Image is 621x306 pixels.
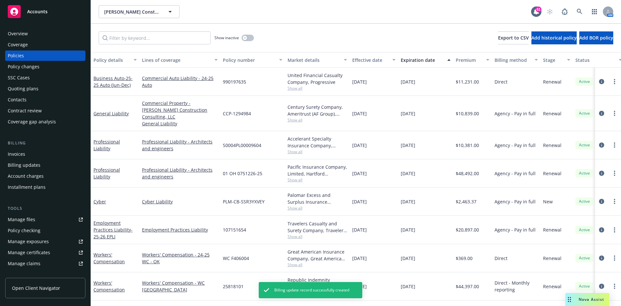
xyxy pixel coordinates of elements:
[401,255,415,262] span: [DATE]
[598,169,605,177] a: circleInformation
[5,160,85,170] a: Billing updates
[223,198,265,205] span: PLM-CB-SSR3YXVEY
[5,73,85,83] a: SSC Cases
[543,110,561,117] span: Renewal
[8,160,40,170] div: Billing updates
[5,117,85,127] a: Coverage gap analysis
[93,220,133,240] a: Employment Practices Liability
[142,251,218,265] a: Workers' Compensation - 24-25 WC - OK
[8,269,38,280] div: Manage BORs
[498,31,529,44] button: Export to CSV
[531,31,577,44] button: Add historical policy
[288,117,347,123] span: Show all
[456,283,479,290] span: $44,397.00
[456,142,479,149] span: $10,381.00
[99,5,180,18] button: [PERSON_NAME] Construction Corporation; [PERSON_NAME] Construction Consulting, LLC
[223,283,244,290] span: 25818101
[223,78,246,85] span: 990197635
[401,57,443,63] div: Expiration date
[401,198,415,205] span: [DATE]
[352,57,388,63] div: Effective date
[456,198,476,205] span: $2,463.37
[5,269,85,280] a: Manage BORs
[5,95,85,105] a: Contacts
[498,35,529,41] span: Export to CSV
[142,138,218,152] a: Professional Liability - Architects and engineers
[578,198,591,204] span: Active
[142,226,218,233] a: Employment Practices Liability
[288,277,347,290] div: Republic Indemnity Company of America, [GEOGRAPHIC_DATA] Indemnity
[611,78,618,85] a: more
[142,198,218,205] a: Cyber Liability
[8,84,38,94] div: Quoting plans
[352,198,367,205] span: [DATE]
[8,225,40,236] div: Policy checking
[214,35,239,40] span: Show inactive
[543,283,561,290] span: Renewal
[5,258,85,269] a: Manage claims
[543,57,563,63] div: Stage
[578,255,591,261] span: Active
[352,226,367,233] span: [DATE]
[401,170,415,177] span: [DATE]
[5,84,85,94] a: Quoting plans
[543,226,561,233] span: Renewal
[531,35,577,41] span: Add historical policy
[288,248,347,262] div: Great American Insurance Company, Great American Insurance Group
[456,110,479,117] span: $10,839.00
[456,255,473,262] span: $369.00
[288,85,347,91] span: Show all
[579,31,613,44] button: Add BOR policy
[12,285,60,291] span: Open Client Navigator
[93,110,129,117] a: General Liability
[93,75,133,88] a: Business Auto
[573,5,586,18] a: Search
[5,205,85,212] div: Tools
[285,52,350,68] button: Market details
[139,52,220,68] button: Lines of coverage
[495,198,536,205] span: Agency - Pay in full
[401,226,415,233] span: [DATE]
[5,40,85,50] a: Coverage
[223,57,275,63] div: Policy number
[288,220,347,234] div: Travelers Casualty and Surety Company, Travelers Insurance
[8,149,25,159] div: Invoices
[5,236,85,247] a: Manage exposures
[8,117,56,127] div: Coverage gap analysis
[99,31,211,44] input: Filter by keyword...
[495,142,536,149] span: Agency - Pay in full
[142,166,218,180] a: Professional Liability - Architects and engineers
[142,75,218,88] a: Commercial Auto Liability - 24-25 Auto
[5,214,85,225] a: Manage files
[8,214,35,225] div: Manage files
[456,170,479,177] span: $48,492.00
[611,198,618,205] a: more
[288,205,347,211] span: Show all
[401,78,415,85] span: [DATE]
[495,78,507,85] span: Direct
[220,52,285,68] button: Policy number
[575,57,615,63] div: Status
[598,198,605,205] a: circleInformation
[5,62,85,72] a: Policy changes
[578,79,591,85] span: Active
[93,252,125,265] a: Workers' Compensation
[543,198,553,205] span: New
[93,280,125,293] a: Workers' Compensation
[142,57,211,63] div: Lines of coverage
[578,170,591,176] span: Active
[401,283,415,290] span: [DATE]
[611,282,618,290] a: more
[495,226,536,233] span: Agency - Pay in full
[578,110,591,116] span: Active
[495,110,536,117] span: Agency - Pay in full
[8,236,49,247] div: Manage exposures
[456,226,479,233] span: $20,897.00
[598,254,605,262] a: circleInformation
[536,6,541,12] div: 61
[8,247,50,258] div: Manage certificates
[223,110,251,117] span: CCP-1294984
[8,51,24,61] div: Policies
[543,170,561,177] span: Renewal
[5,140,85,146] div: Billing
